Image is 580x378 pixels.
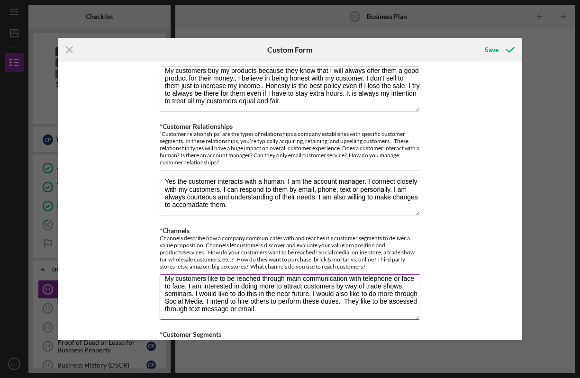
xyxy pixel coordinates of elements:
textarea: My customers like to be reached through main communication with telephone or face to face. I am i... [160,274,420,320]
textarea: Yes the customer interacts with a human. I am the account manager. I connect closely with my cust... [160,170,420,216]
div: Channels describe how a company communicates with and reaches it’s customer segments to deliver a... [160,234,420,270]
textarea: My customers buy my products because they know that I will always offer them a good product for t... [160,66,420,112]
h6: Custom Form [267,45,312,54]
div: Save [485,40,498,59]
label: *Customer Segments [160,330,221,338]
div: “Customer relationships” are the types of relationships a company establishes with specific custo... [160,130,420,166]
label: *Channels [160,226,190,234]
label: *Customer Relationships [160,122,233,130]
div: What are your customer segments? Please include demographic information about your customers, inc... [160,339,420,374]
button: Save [475,40,522,59]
